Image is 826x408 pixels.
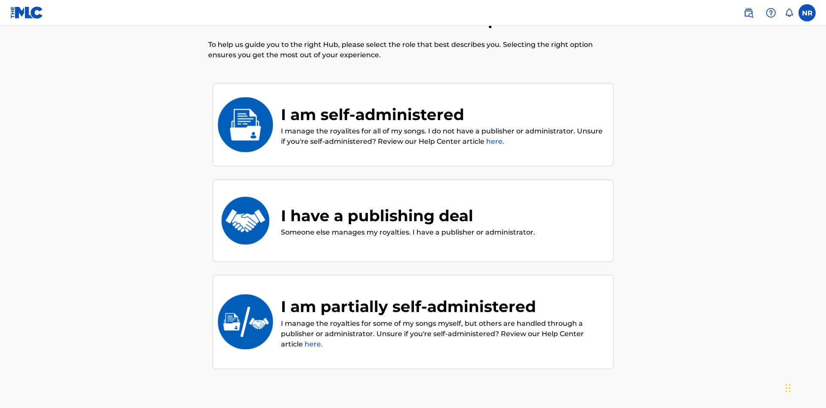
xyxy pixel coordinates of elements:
[305,340,323,348] a: here.
[213,83,613,167] div: I am self-administeredI am self-administeredI manage the royalites for all of my songs. I do not ...
[281,103,604,126] div: I am self-administered
[762,4,780,22] div: Help
[217,97,274,152] img: I am self-administered
[798,4,816,22] div: User Menu
[281,126,604,147] p: I manage the royalites for all of my songs. I do not have a publisher or administrator. Unsure if...
[281,227,535,238] p: Someone else manages my royalties. I have a publisher or administrator.
[217,193,274,248] img: I have a publishing deal
[740,4,757,22] a: Public Search
[743,8,754,18] img: search
[486,137,504,145] a: here.
[217,294,274,349] img: I am partially self-administered
[783,367,826,408] iframe: Chat Widget
[766,8,776,18] img: help
[281,318,604,349] p: I manage the royalties for some of my songs myself, but others are handled through a publisher or...
[208,40,618,60] p: To help us guide you to the right Hub, please select the role that best describes you. Selecting ...
[786,375,791,401] div: Drag
[281,295,604,318] div: I am partially self-administered
[10,6,43,19] img: MLC Logo
[785,9,793,17] div: Notifications
[213,275,613,369] div: I am partially self-administeredI am partially self-administeredI manage the royalties for some o...
[213,179,613,262] div: I have a publishing dealI have a publishing dealSomeone else manages my royalties. I have a publi...
[281,204,535,227] div: I have a publishing deal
